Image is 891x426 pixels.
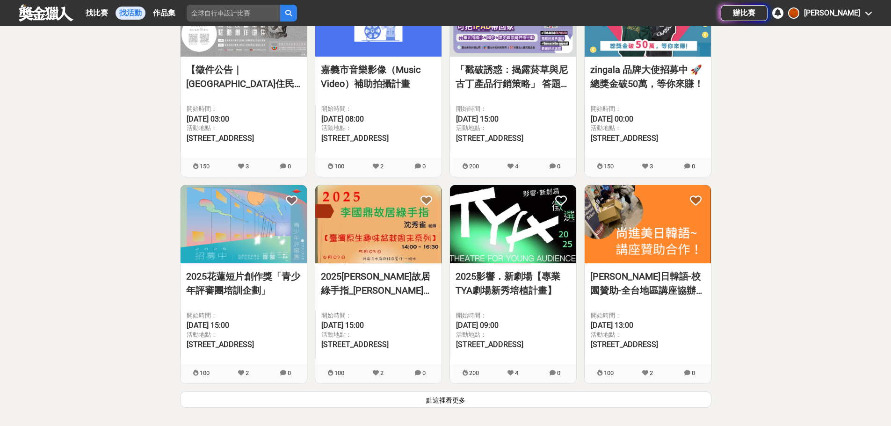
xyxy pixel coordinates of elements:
a: 找比賽 [82,7,112,20]
span: 150 [200,163,210,170]
img: Cover Image [450,185,576,263]
a: Cover Image [585,185,711,264]
span: [DATE] 00:00 [591,115,633,123]
span: 活動地點： [321,123,436,133]
span: 0 [288,369,291,376]
span: 開始時間： [321,104,436,114]
span: [DATE] 08:00 [321,115,364,123]
span: 2 [380,163,384,170]
span: [DATE] 13:00 [591,321,633,330]
span: 200 [469,163,479,170]
img: Cover Image [315,185,442,263]
span: 200 [469,369,479,376]
span: 0 [557,163,560,170]
span: 開始時間： [187,104,301,114]
span: 0 [692,163,695,170]
span: 100 [334,369,344,376]
span: 開始時間： [321,311,436,320]
span: 2 [380,369,384,376]
span: 2 [246,369,249,376]
div: [PERSON_NAME] [804,7,860,19]
a: 「戳破誘惑：揭露菸草與尼古丁產品行銷策略」 答題抽獎活動 [456,63,571,91]
a: 2025影響．新劇場【專業TYA劇場新秀培植計畫】 [456,269,571,297]
span: 0 [692,369,695,376]
span: 活動地點： [321,330,436,339]
span: [DATE] 03:00 [187,115,229,123]
span: 0 [557,369,560,376]
span: 0 [422,369,426,376]
span: 3 [650,163,653,170]
button: 點這裡看更多 [180,391,711,408]
span: 活動地點： [187,123,301,133]
span: 0 [422,163,426,170]
a: 作品集 [149,7,179,20]
span: 開始時間： [591,311,705,320]
span: 100 [604,369,614,376]
a: 2025花蓮短片創作獎「青少年評審團培訓企劃」 [186,269,301,297]
span: 活動地點： [187,330,301,339]
span: [STREET_ADDRESS] [456,340,523,349]
span: [DATE] 15:00 [187,321,229,330]
a: 2025[PERSON_NAME]故居綠手指_[PERSON_NAME]雀老師_臺灣原生趣味盆栽周末系列 [321,269,436,297]
span: [STREET_ADDRESS] [591,340,658,349]
span: 開始時間： [456,311,571,320]
span: 100 [200,369,210,376]
a: Cover Image [315,185,442,264]
span: 活動地點： [456,123,571,133]
span: [STREET_ADDRESS] [187,340,254,349]
span: 開始時間： [456,104,571,114]
span: [STREET_ADDRESS] [456,134,523,143]
a: Cover Image [450,185,576,264]
span: 活動地點： [591,330,705,339]
span: 開始時間： [187,311,301,320]
span: [STREET_ADDRESS] [321,340,389,349]
span: 4 [515,163,518,170]
span: 活動地點： [591,123,705,133]
span: 150 [604,163,614,170]
img: Cover Image [181,185,307,263]
span: [STREET_ADDRESS] [187,134,254,143]
span: [DATE] 15:00 [321,321,364,330]
span: 開始時間： [591,104,705,114]
input: 全球自行車設計比賽 [187,5,280,22]
span: [DATE] 09:00 [456,321,499,330]
span: 2 [650,369,653,376]
a: 嘉義市音樂影像（Music Video）補助拍攝計畫 [321,63,436,91]
a: zingala 品牌大使招募中 🚀 總獎金破50萬，等你來賺！ [590,63,705,91]
img: Cover Image [585,185,711,263]
span: 3 [246,163,249,170]
span: 活動地點： [456,330,571,339]
span: 4 [515,369,518,376]
a: Cover Image [181,185,307,264]
img: Avatar [789,8,798,18]
a: 辦比賽 [721,5,768,21]
span: 100 [334,163,344,170]
span: 0 [288,163,291,170]
span: [DATE] 15:00 [456,115,499,123]
a: [PERSON_NAME]日韓語-校園贊助-全台地區講座協辦贊助合作 [590,269,705,297]
span: [STREET_ADDRESS] [321,134,389,143]
span: [STREET_ADDRESS] [591,134,658,143]
a: 【徵件公告｜[GEOGRAPHIC_DATA]住民族文化會館 114 年度藝術家駐館計畫】 [186,63,301,91]
a: 找活動 [116,7,145,20]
